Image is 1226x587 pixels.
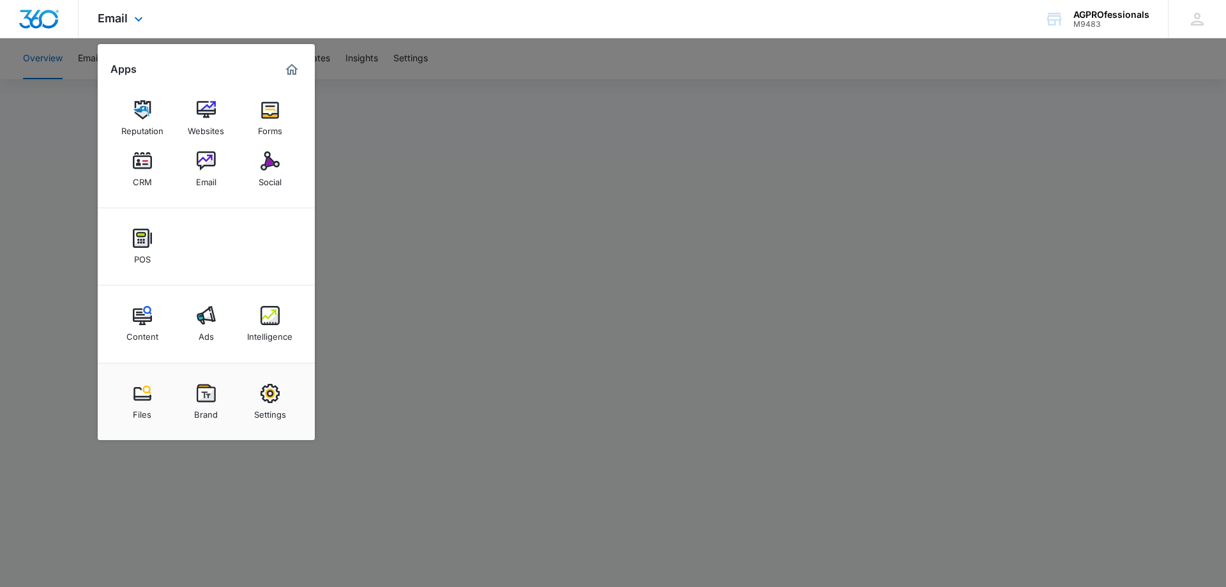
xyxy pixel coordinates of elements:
[246,94,294,142] a: Forms
[126,325,158,342] div: Content
[121,119,163,136] div: Reputation
[182,300,231,348] a: Ads
[118,222,167,271] a: POS
[258,119,282,136] div: Forms
[282,59,302,80] a: Marketing 360® Dashboard
[133,171,152,187] div: CRM
[118,300,167,348] a: Content
[194,403,218,420] div: Brand
[196,171,216,187] div: Email
[246,377,294,426] a: Settings
[118,377,167,426] a: Files
[1073,10,1149,20] div: account name
[182,377,231,426] a: Brand
[247,325,292,342] div: Intelligence
[98,11,128,25] span: Email
[182,94,231,142] a: Websites
[1073,20,1149,29] div: account id
[199,325,214,342] div: Ads
[259,171,282,187] div: Social
[254,403,286,420] div: Settings
[110,63,137,75] h2: Apps
[188,119,224,136] div: Websites
[246,300,294,348] a: Intelligence
[118,94,167,142] a: Reputation
[134,248,151,264] div: POS
[118,145,167,194] a: CRM
[182,145,231,194] a: Email
[133,403,151,420] div: Files
[246,145,294,194] a: Social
